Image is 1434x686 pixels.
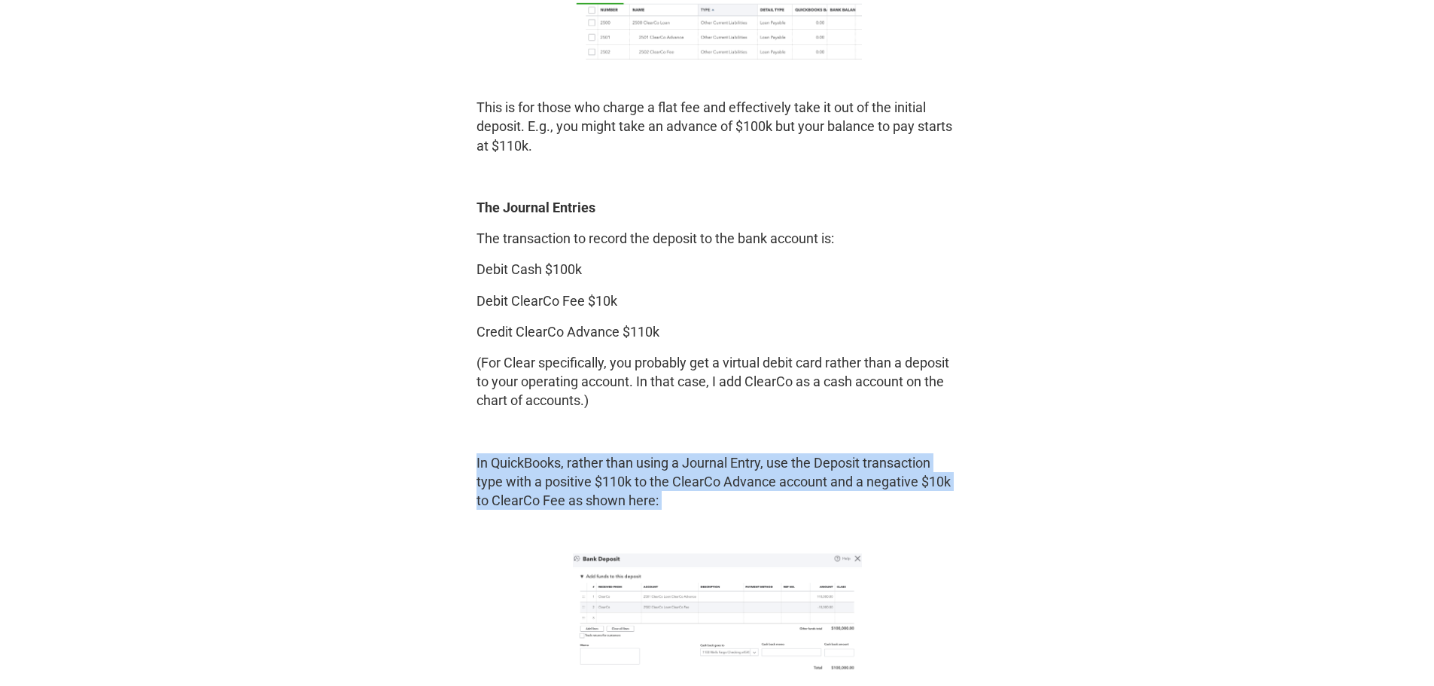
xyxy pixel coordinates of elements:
p: The transaction to record the deposit to the bank account is: [476,229,958,248]
p: Credit ClearCo Advance $110k [476,322,958,341]
p: In QuickBooks, rather than using a Journal Entry, use the Deposit transaction type with a positiv... [476,453,958,511]
strong: The Journal Entries [476,200,595,215]
p: ‍ [476,167,958,186]
p: (For Clear specifically, you probably get a virtual debit card rather than a deposit to your oper... [476,353,958,410]
p: ‍ [476,422,958,441]
p: This is for those who charge a flat fee and effectively take it out of the initial deposit. E.g.,... [476,98,958,155]
p: Debit Cash $100k [476,260,958,279]
p: Debit ClearCo Fee $10k [476,291,958,310]
p: ‍ [476,522,958,541]
p: ‍ [476,67,958,86]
